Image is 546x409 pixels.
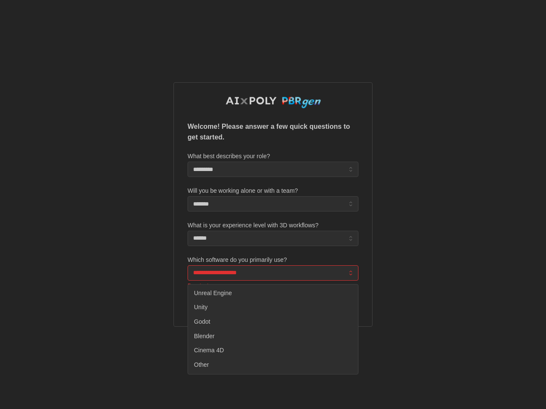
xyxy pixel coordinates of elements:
span: Blender [194,332,214,341]
label: Which software do you primarily use? [188,255,287,265]
p: Welcome! Please answer a few quick questions to get started. [188,122,358,143]
label: Will you be working alone or with a team? [188,186,298,196]
span: Unreal Engine [194,289,232,298]
img: AIxPoly PBRgen [225,96,321,109]
span: Cinema 4D [194,346,224,355]
p: Required [188,283,358,289]
label: What best describes your role? [188,152,270,161]
label: What is your experience level with 3D workflows? [188,221,319,230]
span: Godot [194,317,210,327]
span: Unity [194,303,208,312]
span: Other [194,360,209,370]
